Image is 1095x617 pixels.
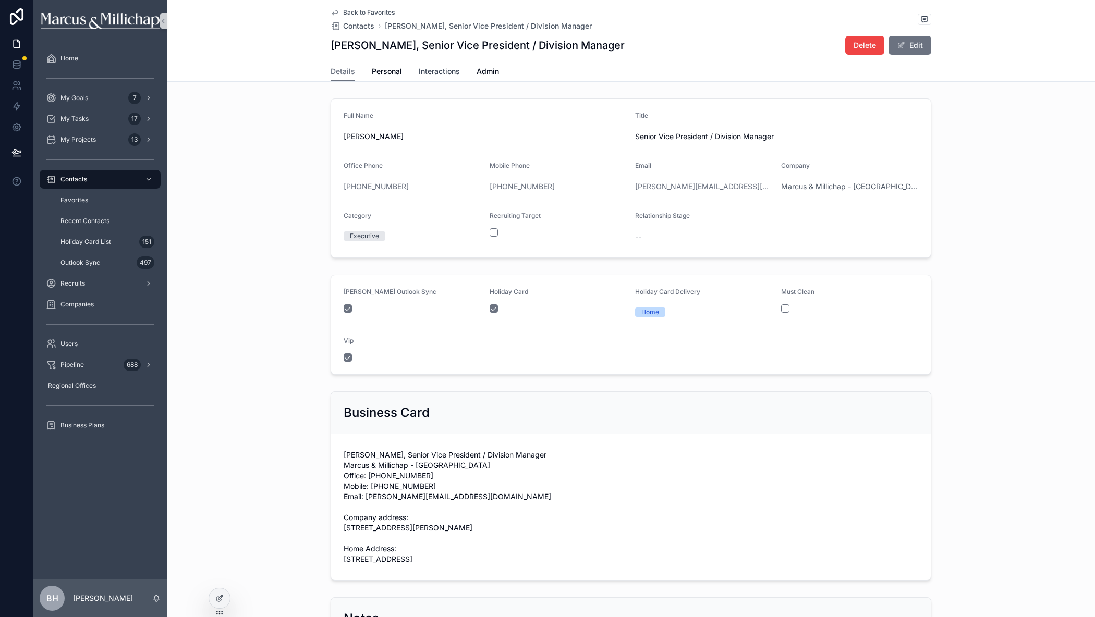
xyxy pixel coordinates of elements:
[372,66,402,77] span: Personal
[781,181,919,192] a: Marcus & Millichap - [GEOGRAPHIC_DATA]
[60,421,104,429] span: Business Plans
[60,340,78,348] span: Users
[781,162,810,169] span: Company
[490,181,555,192] a: [PHONE_NUMBER]
[60,135,96,144] span: My Projects
[385,21,592,31] a: [PERSON_NAME], Senior Vice President / Division Manager
[128,113,141,125] div: 17
[635,162,651,169] span: Email
[331,21,374,31] a: Contacts
[73,593,133,603] p: [PERSON_NAME]
[41,13,159,29] img: App logo
[344,450,918,564] span: [PERSON_NAME], Senior Vice President / Division Manager Marcus & Millichap - [GEOGRAPHIC_DATA] Of...
[331,62,355,82] a: Details
[52,191,161,209] a: Favorites
[344,404,430,421] h2: Business Card
[40,170,161,189] a: Contacts
[40,130,161,149] a: My Projects13
[60,115,89,123] span: My Tasks
[60,175,87,183] span: Contacts
[344,212,371,219] span: Category
[60,196,88,204] span: Favorites
[331,66,355,77] span: Details
[40,376,161,395] a: Regional Offices
[635,131,918,142] span: Senior Vice President / Division Manager
[40,109,161,128] a: My Tasks17
[490,162,530,169] span: Mobile Phone
[60,300,94,308] span: Companies
[60,258,100,267] span: Outlook Sync
[331,38,625,53] h1: [PERSON_NAME], Senior Vice President / Division Manager
[46,592,58,604] span: BH
[128,92,141,104] div: 7
[60,238,111,246] span: Holiday Card List
[40,274,161,293] a: Recruits
[350,231,379,241] div: Executive
[641,307,659,317] div: Home
[344,288,436,295] span: [PERSON_NAME] Outlook Sync
[40,335,161,353] a: Users
[344,337,354,344] span: Vip
[52,232,161,251] a: Holiday Card List151
[635,112,648,119] span: Title
[845,36,884,55] button: Delete
[40,49,161,68] a: Home
[344,181,409,192] a: [PHONE_NUMBER]
[40,416,161,435] a: Business Plans
[419,62,460,83] a: Interactions
[40,89,161,107] a: My Goals7
[343,21,374,31] span: Contacts
[889,36,931,55] button: Edit
[419,66,460,77] span: Interactions
[344,162,383,169] span: Office Phone
[60,217,110,225] span: Recent Contacts
[477,62,499,83] a: Admin
[372,62,402,83] a: Personal
[40,295,161,314] a: Companies
[52,212,161,230] a: Recent Contacts
[490,288,528,295] span: Holiday Card
[635,231,641,242] span: --
[60,94,88,102] span: My Goals
[40,355,161,374] a: Pipeline688
[344,131,627,142] span: [PERSON_NAME]
[128,133,141,146] div: 13
[137,256,154,269] div: 497
[60,361,84,369] span: Pipeline
[60,279,85,288] span: Recruits
[635,212,690,219] span: Relationship Stage
[60,54,78,63] span: Home
[124,359,141,371] div: 688
[635,288,700,295] span: Holiday Card Delivery
[490,212,541,219] span: Recruiting Target
[52,253,161,272] a: Outlook Sync497
[343,8,395,17] span: Back to Favorites
[33,42,167,448] div: scrollable content
[48,381,96,390] span: Regional Offices
[477,66,499,77] span: Admin
[344,112,373,119] span: Full Name
[635,181,773,192] a: [PERSON_NAME][EMAIL_ADDRESS][DOMAIN_NAME]
[781,288,814,295] span: Must Clean
[331,8,395,17] a: Back to Favorites
[854,40,876,51] span: Delete
[139,236,154,248] div: 151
